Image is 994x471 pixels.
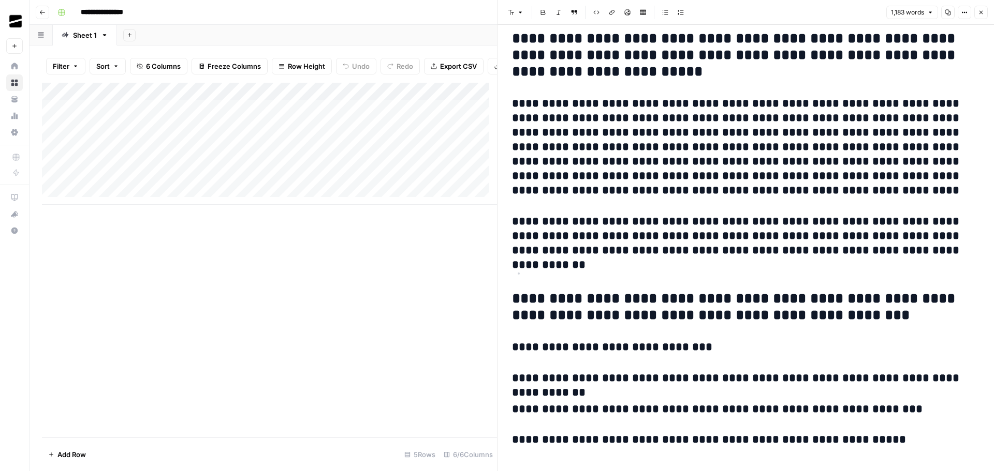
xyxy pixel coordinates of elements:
[6,58,23,74] a: Home
[336,58,376,74] button: Undo
[208,61,261,71] span: Freeze Columns
[6,74,23,91] a: Browse
[440,61,477,71] span: Export CSV
[6,108,23,124] a: Usage
[272,58,332,74] button: Row Height
[96,61,110,71] span: Sort
[46,58,85,74] button: Filter
[6,91,23,108] a: Your Data
[6,189,23,206] a: AirOps Academy
[42,446,92,463] button: Add Row
[6,12,25,31] img: OGM Logo
[53,25,117,45] a: Sheet 1
[53,61,69,71] span: Filter
[6,8,23,34] button: Workspace: OGM
[440,446,497,463] div: 6/6 Columns
[130,58,187,74] button: 6 Columns
[90,58,126,74] button: Sort
[400,446,440,463] div: 5 Rows
[6,124,23,141] a: Settings
[352,61,370,71] span: Undo
[192,58,268,74] button: Freeze Columns
[397,61,413,71] span: Redo
[891,8,924,17] span: 1,183 words
[146,61,181,71] span: 6 Columns
[7,206,22,222] div: What's new?
[424,58,484,74] button: Export CSV
[57,449,86,460] span: Add Row
[886,6,938,19] button: 1,183 words
[381,58,420,74] button: Redo
[288,61,325,71] span: Row Height
[6,206,23,222] button: What's new?
[6,222,23,239] button: Help + Support
[73,30,97,40] div: Sheet 1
